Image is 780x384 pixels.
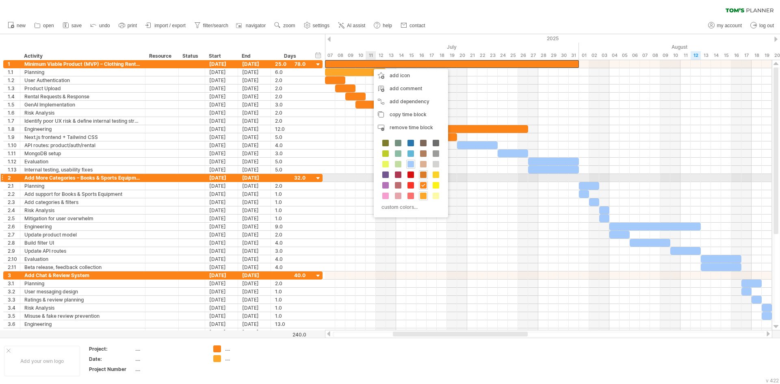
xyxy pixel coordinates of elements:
[275,263,305,271] div: 4.0
[205,68,238,76] div: [DATE]
[8,68,20,76] div: 1.1
[670,51,680,60] div: Sunday, 10 August 2025
[437,51,447,60] div: Friday, 18 July 2025
[759,23,774,28] span: log out
[711,51,721,60] div: Thursday, 14 August 2025
[205,271,238,279] div: [DATE]
[205,239,238,247] div: [DATE]
[32,20,56,31] a: open
[275,182,305,190] div: 2.0
[238,60,271,68] div: [DATE]
[238,133,271,141] div: [DATE]
[205,190,238,198] div: [DATE]
[275,215,305,222] div: 1.0
[447,51,457,60] div: Saturday, 19 July 2025
[347,23,365,28] span: AI assist
[205,158,238,165] div: [DATE]
[238,93,271,100] div: [DATE]
[630,51,640,60] div: Wednesday, 6 August 2025
[24,133,141,141] div: Next.js frontend + Tailwind CSS
[43,23,54,28] span: open
[275,328,305,336] div: 5.0
[8,288,20,295] div: 3.2
[238,320,271,328] div: [DATE]
[205,60,238,68] div: [DATE]
[372,20,394,31] a: help
[691,51,701,60] div: Tuesday, 12 August 2025
[238,125,271,133] div: [DATE]
[8,239,20,247] div: 2.8
[205,223,238,230] div: [DATE]
[8,158,20,165] div: 1.12
[275,239,305,247] div: 4.0
[752,51,762,60] div: Monday, 18 August 2025
[238,76,271,84] div: [DATE]
[238,296,271,304] div: [DATE]
[8,141,20,149] div: 1.10
[741,51,752,60] div: Sunday, 17 August 2025
[24,247,141,255] div: Update API routes
[205,125,238,133] div: [DATE]
[409,23,425,28] span: contact
[518,51,528,60] div: Saturday, 26 July 2025
[24,280,141,287] div: Planning
[680,51,691,60] div: Monday, 11 August 2025
[238,182,271,190] div: [DATE]
[275,231,305,239] div: 2.0
[8,223,20,230] div: 2.6
[406,51,416,60] div: Tuesday, 15 July 2025
[275,133,305,141] div: 5.0
[24,101,141,108] div: GenAI Implementation
[238,263,271,271] div: [DATE]
[205,174,238,182] div: [DATE]
[24,60,141,68] div: Minimum Viable Product (MVP) – Clothing Rentals Only
[24,158,141,165] div: Evaluation
[609,51,620,60] div: Monday, 4 August 2025
[205,215,238,222] div: [DATE]
[355,51,366,60] div: Thursday, 10 July 2025
[24,304,141,312] div: Risk Analysis
[390,124,433,130] span: remove time block
[264,43,579,51] div: July 2025
[275,247,305,255] div: 3.0
[246,23,266,28] span: navigator
[205,166,238,174] div: [DATE]
[24,223,141,230] div: Engineering
[24,328,141,336] div: Messaging & reviews API
[766,377,779,384] div: v 422
[579,51,589,60] div: Friday, 1 August 2025
[8,182,20,190] div: 2.1
[477,51,487,60] div: Tuesday, 22 July 2025
[205,133,238,141] div: [DATE]
[238,109,271,117] div: [DATE]
[599,51,609,60] div: Sunday, 3 August 2025
[8,166,20,174] div: 1.13
[149,52,174,60] div: Resource
[24,76,141,84] div: User Authentication
[24,125,141,133] div: Engineering
[275,125,305,133] div: 12.0
[762,51,772,60] div: Tuesday, 19 August 2025
[205,101,238,108] div: [DATE]
[640,51,650,60] div: Thursday, 7 August 2025
[376,51,386,60] div: Saturday, 12 July 2025
[457,51,467,60] div: Sunday, 20 July 2025
[275,190,305,198] div: 1.0
[235,20,268,31] a: navigator
[182,52,200,60] div: Status
[8,328,20,336] div: 3.7
[8,101,20,108] div: 1.5
[238,312,271,320] div: [DATE]
[8,255,20,263] div: 2.10
[275,150,305,157] div: 3.0
[313,23,329,28] span: settings
[24,109,141,117] div: Risk Analysis
[275,312,305,320] div: 1.0
[24,68,141,76] div: Planning
[8,280,20,287] div: 3.1
[238,150,271,157] div: [DATE]
[271,332,306,338] div: 240.0
[6,20,28,31] a: new
[275,109,305,117] div: 2.0
[24,271,141,279] div: Add Chat & Review System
